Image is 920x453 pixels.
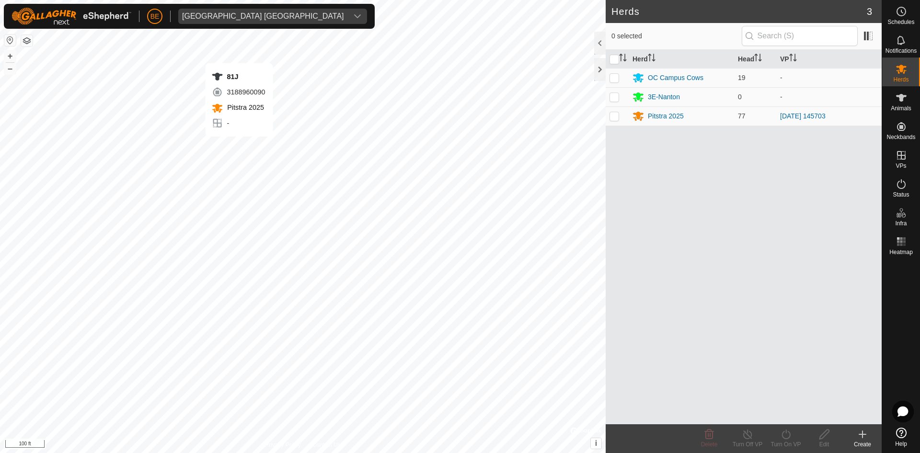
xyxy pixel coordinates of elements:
p-sorticon: Activate to sort [619,55,627,63]
button: + [4,50,16,62]
a: Contact Us [312,441,341,449]
div: - [211,117,265,129]
button: Reset Map [4,35,16,46]
a: Privacy Policy [265,441,301,449]
span: Olds College Alberta [178,9,348,24]
span: BE [150,12,160,22]
div: Turn On VP [767,440,805,449]
td: - [776,68,882,87]
img: Gallagher Logo [11,8,131,25]
div: 3E-Nanton [648,92,680,102]
span: 0 selected [611,31,742,41]
p-sorticon: Activate to sort [754,55,762,63]
span: Help [895,441,907,447]
span: Heatmap [889,249,913,255]
th: VP [776,50,882,69]
span: 3 [867,4,872,19]
th: Head [734,50,776,69]
span: Notifications [885,48,917,54]
a: Help [882,424,920,451]
p-sorticon: Activate to sort [648,55,655,63]
div: Edit [805,440,843,449]
div: 3188960090 [211,86,265,98]
a: [DATE] 145703 [780,112,826,120]
p-sorticon: Activate to sort [789,55,797,63]
span: Delete [701,441,718,448]
div: OC Campus Cows [648,73,703,83]
span: 0 [738,93,742,101]
span: Infra [895,221,907,226]
input: Search (S) [742,26,858,46]
span: VPs [896,163,906,169]
div: Create [843,440,882,449]
span: Pitstra 2025 [225,104,264,111]
div: Turn Off VP [728,440,767,449]
button: – [4,63,16,74]
span: Status [893,192,909,197]
div: Pitstra 2025 [648,111,684,121]
span: Animals [891,105,911,111]
div: dropdown trigger [348,9,367,24]
span: 77 [738,112,746,120]
span: Neckbands [886,134,915,140]
h2: Herds [611,6,867,17]
th: Herd [629,50,734,69]
div: 81J [211,71,265,82]
button: Map Layers [21,35,33,46]
span: 19 [738,74,746,81]
button: i [591,438,601,449]
td: - [776,87,882,106]
span: Herds [893,77,908,82]
span: i [595,439,597,447]
span: Schedules [887,19,914,25]
div: [GEOGRAPHIC_DATA] [GEOGRAPHIC_DATA] [182,12,344,20]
